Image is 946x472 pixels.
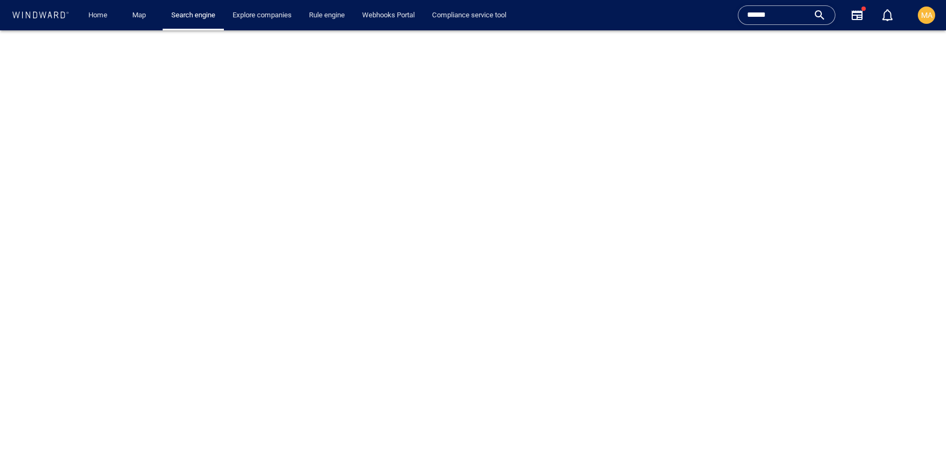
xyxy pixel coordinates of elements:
[916,4,937,26] button: MA
[124,6,158,25] button: Map
[428,6,511,25] a: Compliance service tool
[128,6,154,25] a: Map
[921,11,932,20] span: MA
[358,6,419,25] a: Webhooks Portal
[900,423,938,464] iframe: Chat
[305,6,349,25] a: Rule engine
[228,6,296,25] a: Explore companies
[80,6,115,25] button: Home
[84,6,112,25] a: Home
[167,6,220,25] a: Search engine
[881,9,894,22] div: Notification center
